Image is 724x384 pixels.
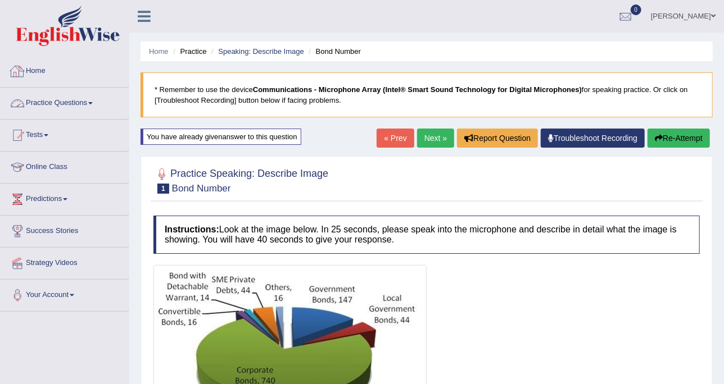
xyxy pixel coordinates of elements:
[1,184,129,212] a: Predictions
[170,46,206,57] li: Practice
[1,216,129,244] a: Success Stories
[253,85,582,94] b: Communications - Microphone Array (Intel® Smart Sound Technology for Digital Microphones)
[149,47,169,56] a: Home
[1,88,129,116] a: Practice Questions
[1,152,129,180] a: Online Class
[1,248,129,276] a: Strategy Videos
[153,166,328,194] h2: Practice Speaking: Describe Image
[153,216,700,253] h4: Look at the image below. In 25 seconds, please speak into the microphone and describe in detail w...
[457,129,538,148] button: Report Question
[141,72,713,117] blockquote: * Remember to use the device for speaking practice. Or click on [Troubleshoot Recording] button b...
[141,129,301,145] div: You have already given answer to this question
[1,280,129,308] a: Your Account
[1,56,129,84] a: Home
[417,129,454,148] a: Next »
[541,129,645,148] a: Troubleshoot Recording
[1,120,129,148] a: Tests
[648,129,710,148] button: Re-Attempt
[172,183,231,194] small: Bond Number
[377,129,414,148] a: « Prev
[631,4,642,15] span: 0
[165,225,219,234] b: Instructions:
[306,46,360,57] li: Bond Number
[157,184,169,194] span: 1
[218,47,304,56] a: Speaking: Describe Image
